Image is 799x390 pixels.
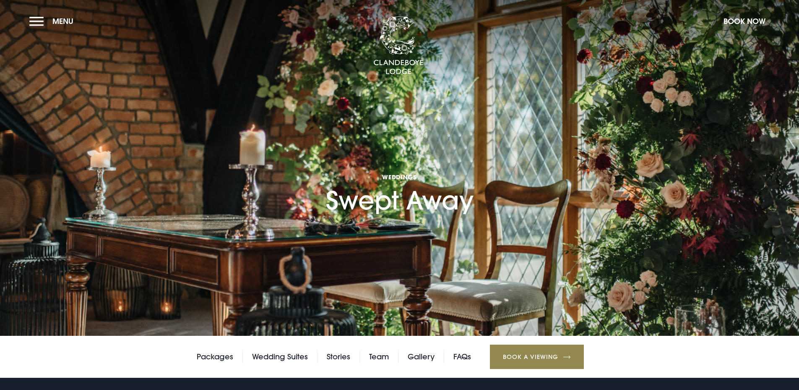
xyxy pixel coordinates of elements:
img: Clandeboye Lodge [373,16,424,75]
h1: Swept Away [326,125,474,215]
a: Packages [197,351,233,363]
a: FAQs [453,351,471,363]
a: Book a Viewing [490,345,584,369]
a: Team [369,351,389,363]
span: Weddings [326,173,474,181]
a: Wedding Suites [252,351,308,363]
button: Menu [29,12,78,30]
a: Stories [327,351,350,363]
button: Book Now [719,12,770,30]
a: Gallery [408,351,435,363]
span: Menu [52,16,73,26]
